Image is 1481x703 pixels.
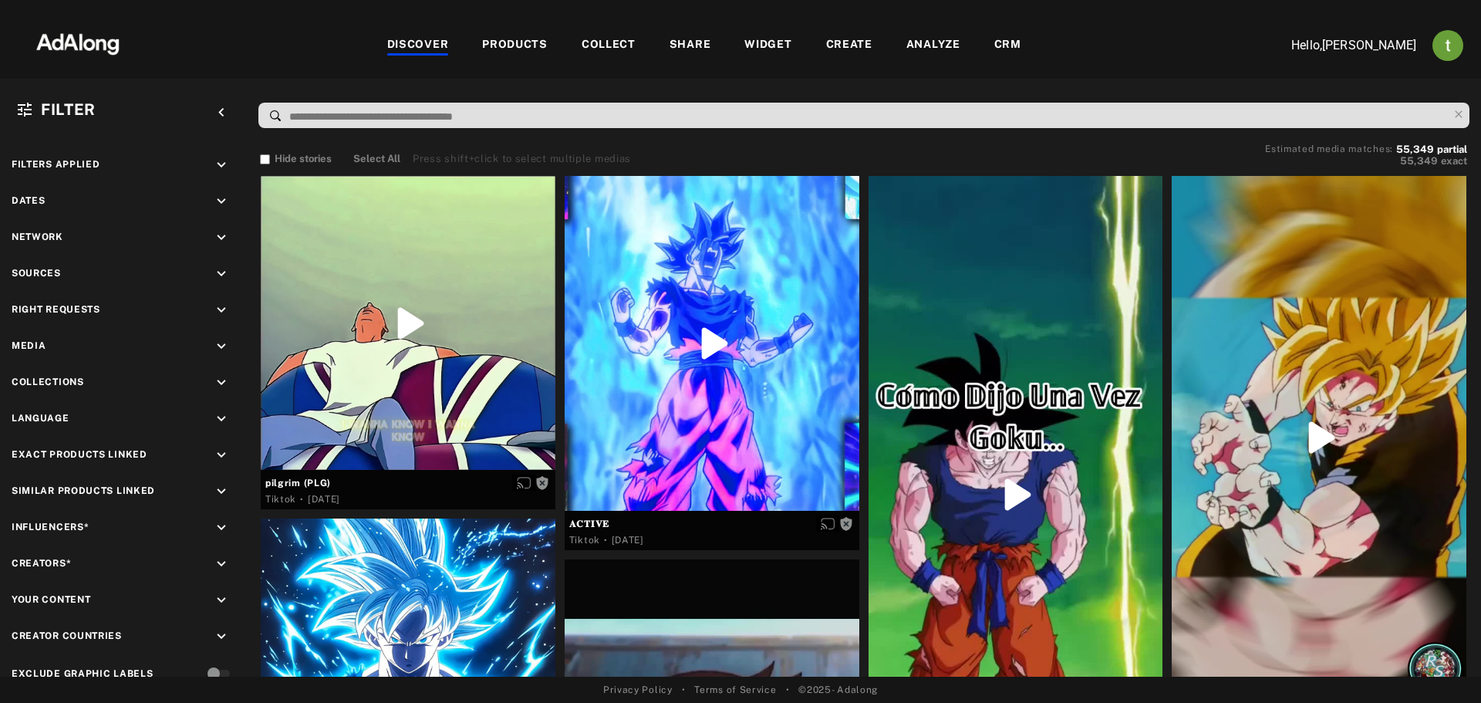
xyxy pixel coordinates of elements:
div: Tiktok [569,533,600,547]
span: · [604,534,608,546]
span: pilgrim (PLG) [265,476,551,490]
span: Exact Products Linked [12,449,147,460]
div: Exclude Graphic Labels [12,667,153,681]
span: Sources [12,268,61,279]
div: WIDGET [744,36,791,55]
span: Creator Countries [12,630,122,641]
span: Similar Products Linked [12,485,155,496]
a: Privacy Policy [603,683,673,697]
i: keyboard_arrow_down [213,556,230,573]
span: Network [12,232,63,242]
div: CREATE [826,36,872,55]
i: keyboard_arrow_down [213,411,230,428]
button: Hide stories [260,151,332,167]
span: Rights not requested [839,518,853,529]
div: SHARE [670,36,711,55]
i: keyboard_arrow_down [213,592,230,609]
img: 63233d7d88ed69de3c212112c67096b6.png [10,19,146,66]
span: Language [12,413,69,424]
span: 𝐀𝐂𝐓𝐈𝐕𝐄 [569,517,855,531]
button: 55,349exact [1265,154,1467,169]
time: 2025-07-25T00:00:00.000Z [308,494,340,505]
span: © 2025 - Adalong [798,683,878,697]
i: keyboard_arrow_down [213,519,230,536]
div: PRODUCTS [482,36,548,55]
i: keyboard_arrow_down [213,157,230,174]
p: Hello, [PERSON_NAME] [1262,36,1416,55]
div: Press shift+click to select multiple medias [413,151,631,167]
i: keyboard_arrow_down [213,628,230,645]
div: ANALYZE [906,36,960,55]
button: Select All [353,151,400,167]
span: Your Content [12,594,90,605]
time: 2025-07-22T00:00:00.000Z [612,535,644,546]
i: keyboard_arrow_down [213,447,230,464]
span: • [786,683,790,697]
span: Rights not requested [535,477,549,488]
i: keyboard_arrow_down [213,229,230,246]
span: 55,349 [1396,144,1434,155]
span: Filters applied [12,159,100,170]
button: Account settings [1429,26,1467,65]
button: Enable diffusion on this media [816,515,839,532]
div: Tiktok [265,492,296,506]
span: Filter [41,100,96,119]
div: COLLECT [582,36,636,55]
iframe: Chat Widget [1404,629,1481,703]
img: ACg8ocJj1Mp6hOb8A41jL1uwSMxz7God0ICt0FEFk954meAQ=s96-c [1432,30,1463,61]
div: DISCOVER [387,36,449,55]
i: keyboard_arrow_down [213,193,230,210]
span: Creators* [12,558,71,569]
span: 55,349 [1400,155,1438,167]
span: Dates [12,195,46,206]
span: Collections [12,377,84,387]
span: Estimated media matches: [1265,144,1393,154]
i: keyboard_arrow_down [213,265,230,282]
span: • [682,683,686,697]
i: keyboard_arrow_down [213,302,230,319]
i: keyboard_arrow_left [213,104,230,121]
button: Enable diffusion on this media [512,475,535,491]
i: keyboard_arrow_down [213,338,230,355]
span: Influencers* [12,522,89,532]
i: keyboard_arrow_down [213,374,230,391]
span: Right Requests [12,304,100,315]
i: keyboard_arrow_down [213,483,230,500]
span: Media [12,340,46,351]
a: Terms of Service [694,683,776,697]
div: CRM [994,36,1021,55]
span: · [300,493,304,505]
button: 55,349partial [1396,146,1467,154]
